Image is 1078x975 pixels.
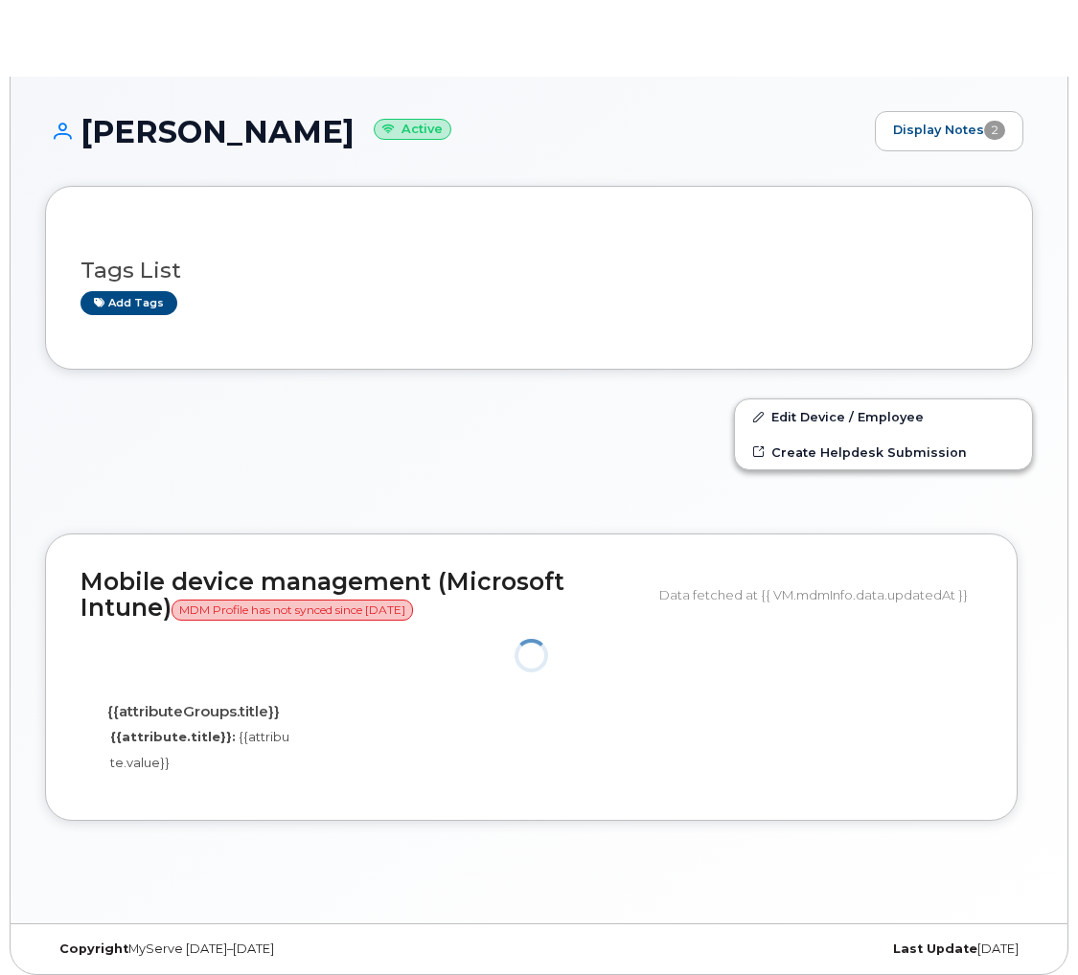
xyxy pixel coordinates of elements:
div: [DATE] [539,941,1034,957]
h2: Mobile device management (Microsoft Intune) [80,569,645,622]
strong: Last Update [893,941,977,956]
a: Edit Device / Employee [735,399,1032,434]
a: Add tags [80,291,177,315]
h4: {{attributeGroups.title}} [95,704,291,720]
strong: Copyright [59,941,128,956]
h1: [PERSON_NAME] [45,115,865,148]
div: Data fetched at {{ VM.mdmInfo.data.updatedAt }} [659,577,982,613]
a: Create Helpdesk Submission [735,435,1032,469]
label: {{attribute.title}}: [110,728,236,746]
small: Active [374,119,451,141]
a: Display Notes2 [875,111,1023,151]
span: {{attribute.value}} [110,729,289,770]
span: 2 [984,121,1005,140]
h3: Tags List [80,259,998,283]
div: MyServe [DATE]–[DATE] [45,941,539,957]
span: MDM Profile has not synced since [DATE] [172,600,413,621]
